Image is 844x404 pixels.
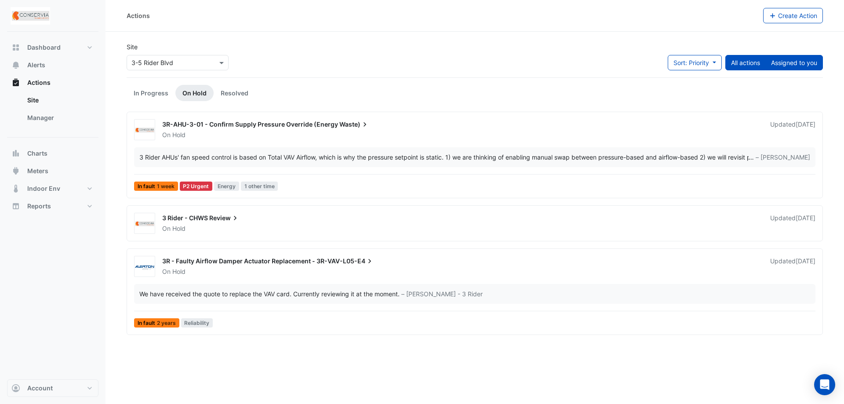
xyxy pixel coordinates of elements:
[770,120,815,139] div: Updated
[20,109,98,127] a: Manager
[27,61,45,69] span: Alerts
[162,214,208,222] span: 3 Rider - CHWS
[778,12,817,19] span: Create Action
[7,39,98,56] button: Dashboard
[7,56,98,74] button: Alerts
[765,55,823,70] button: Assigned to you
[763,8,823,23] button: Create Action
[135,126,155,135] img: Conservia
[180,182,213,191] div: P2 Urgent
[162,257,315,265] span: 3R - Faulty Airflow Damper Actuator Replacement -
[11,61,20,69] app-icon: Alerts
[27,167,48,175] span: Meters
[139,153,810,162] div: …
[162,131,186,138] span: On Hold
[175,85,214,101] a: On Hold
[162,268,186,275] span: On Hold
[339,120,369,129] span: Waste)
[7,145,98,162] button: Charts
[11,78,20,87] app-icon: Actions
[756,153,810,162] span: – [PERSON_NAME]
[814,374,835,395] div: Open Intercom Messenger
[673,59,709,66] span: Sort: Priority
[11,184,20,193] app-icon: Indoor Env
[157,320,176,326] span: 2 years
[162,120,338,128] span: 3R-AHU-3-01 - Confirm Supply Pressure Override (Energy
[20,91,98,109] a: Site
[127,42,138,51] label: Site
[127,11,150,20] div: Actions
[668,55,722,70] button: Sort: Priority
[134,318,179,328] span: In fault
[27,184,60,193] span: Indoor Env
[796,120,815,128] span: Fri 08-Aug-2025 11:57 AEST
[139,289,400,298] div: We have received the quote to replace the VAV card. Currently reviewing it at the moment.
[316,257,374,266] span: 3R-VAV-L05-E4
[209,214,240,222] span: Review
[27,78,51,87] span: Actions
[7,180,98,197] button: Indoor Env
[11,149,20,158] app-icon: Charts
[135,262,155,271] img: Alerton
[401,289,483,298] span: – [PERSON_NAME] - 3 Rider
[181,318,213,328] span: Reliability
[770,257,815,276] div: Updated
[214,182,239,191] span: Energy
[27,202,51,211] span: Reports
[27,149,47,158] span: Charts
[11,43,20,52] app-icon: Dashboard
[157,184,175,189] span: 1 week
[27,384,53,393] span: Account
[135,219,155,228] img: Conservia
[214,85,255,101] a: Resolved
[7,91,98,130] div: Actions
[7,197,98,215] button: Reports
[7,74,98,91] button: Actions
[7,379,98,397] button: Account
[11,167,20,175] app-icon: Meters
[27,43,61,52] span: Dashboard
[796,214,815,222] span: Thu 19-Jun-2025 17:04 AEST
[162,225,186,232] span: On Hold
[241,182,278,191] span: 1 other time
[796,257,815,265] span: Tue 14-Nov-2023 11:13 AEDT
[7,162,98,180] button: Meters
[11,7,50,25] img: Company Logo
[127,85,175,101] a: In Progress
[134,182,178,191] span: In fault
[770,214,815,233] div: Updated
[11,202,20,211] app-icon: Reports
[139,153,749,162] div: 3 Rider AHUs' fan speed control is based on Total VAV Airflow, which is why the pressure setpoint...
[725,55,766,70] button: All actions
